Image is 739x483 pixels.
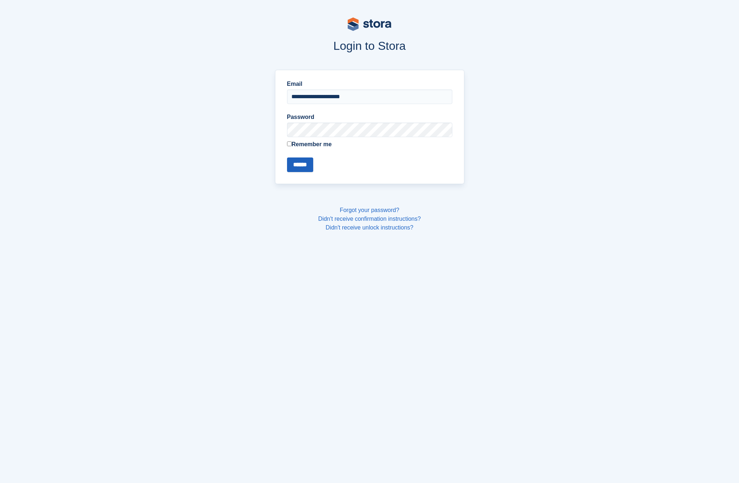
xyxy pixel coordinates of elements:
h1: Login to Stora [136,39,603,52]
label: Password [287,113,452,121]
a: Didn't receive confirmation instructions? [318,216,421,222]
input: Remember me [287,141,292,146]
a: Forgot your password? [340,207,399,213]
img: stora-logo-53a41332b3708ae10de48c4981b4e9114cc0af31d8433b30ea865607fb682f29.svg [348,17,391,31]
label: Email [287,80,452,88]
a: Didn't receive unlock instructions? [326,224,413,231]
label: Remember me [287,140,452,149]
